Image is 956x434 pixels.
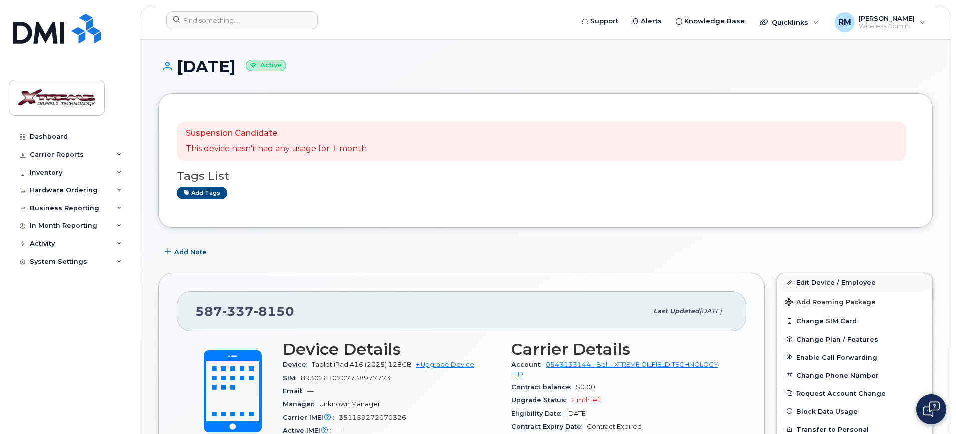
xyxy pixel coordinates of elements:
[283,414,339,421] span: Carrier IMEI
[566,410,588,417] span: [DATE]
[177,187,227,199] a: Add tags
[777,348,932,366] button: Enable Call Forwarding
[246,60,286,71] small: Active
[186,143,367,155] p: This device hasn't had any usage for 1 month
[511,396,571,404] span: Upgrade Status
[283,340,499,358] h3: Device Details
[336,427,342,434] span: —
[587,423,642,430] span: Contract Expired
[777,273,932,291] a: Edit Device / Employee
[186,128,367,139] p: Suspension Candidate
[158,58,933,75] h1: [DATE]
[777,330,932,348] button: Change Plan / Features
[576,383,595,391] span: $0.00
[416,361,474,368] a: + Upgrade Device
[283,361,312,368] span: Device
[177,170,914,182] h3: Tags List
[923,401,940,417] img: Open chat
[785,298,876,308] span: Add Roaming Package
[283,400,319,408] span: Manager
[511,340,728,358] h3: Carrier Details
[301,374,391,382] span: 89302610207738977773
[777,384,932,402] button: Request Account Change
[511,423,587,430] span: Contract Expiry Date
[312,361,412,368] span: Tablet iPad A16 (2025) 128GB
[339,414,406,421] span: 351159272070326
[777,291,932,312] button: Add Roaming Package
[174,247,207,257] span: Add Note
[511,361,546,368] span: Account
[222,304,254,319] span: 337
[511,410,566,417] span: Eligibility Date
[283,374,301,382] span: SIM
[283,427,336,434] span: Active IMEI
[254,304,294,319] span: 8150
[283,387,307,395] span: Email
[699,307,722,315] span: [DATE]
[777,366,932,384] button: Change Phone Number
[777,312,932,330] button: Change SIM Card
[511,383,576,391] span: Contract balance
[319,400,380,408] span: Unknown Manager
[571,396,602,404] span: 2 mth left
[777,402,932,420] button: Block Data Usage
[796,335,878,343] span: Change Plan / Features
[653,307,699,315] span: Last updated
[511,361,718,377] a: 0543133144 - Bell - XTREME OILFIELD TECHNOLOGY LTD
[158,243,215,261] button: Add Note
[307,387,314,395] span: —
[796,353,877,361] span: Enable Call Forwarding
[195,304,294,319] span: 587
